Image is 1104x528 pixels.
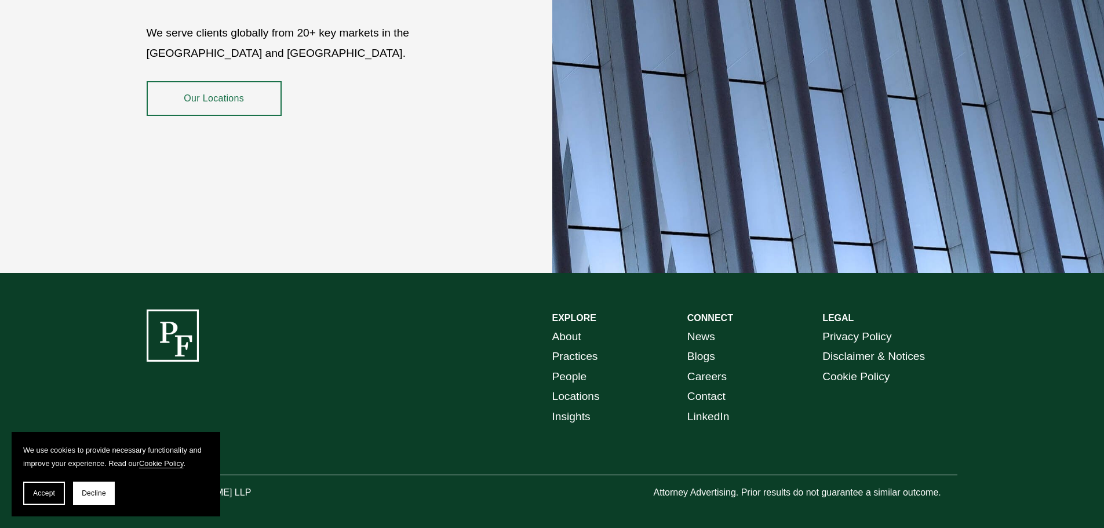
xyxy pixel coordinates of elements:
[687,313,733,323] strong: CONNECT
[23,443,209,470] p: We use cookies to provide necessary functionality and improve your experience. Read our .
[552,327,581,347] a: About
[33,489,55,497] span: Accept
[73,482,115,505] button: Decline
[139,459,184,468] a: Cookie Policy
[822,327,891,347] a: Privacy Policy
[687,367,727,387] a: Careers
[12,432,220,516] section: Cookie banner
[552,387,600,407] a: Locations
[552,367,587,387] a: People
[687,407,730,427] a: LinkedIn
[822,347,925,367] a: Disclaimer & Notices
[687,327,715,347] a: News
[822,367,890,387] a: Cookie Policy
[687,387,726,407] a: Contact
[687,347,715,367] a: Blogs
[552,347,598,367] a: Practices
[147,81,282,116] a: Our Locations
[147,485,316,501] p: © [PERSON_NAME] LLP
[653,485,957,501] p: Attorney Advertising. Prior results do not guarantee a similar outcome.
[147,23,484,63] p: We serve clients globally from 20+ key markets in the [GEOGRAPHIC_DATA] and [GEOGRAPHIC_DATA].
[552,313,596,323] strong: EXPLORE
[822,313,854,323] strong: LEGAL
[23,482,65,505] button: Accept
[82,489,106,497] span: Decline
[552,407,591,427] a: Insights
